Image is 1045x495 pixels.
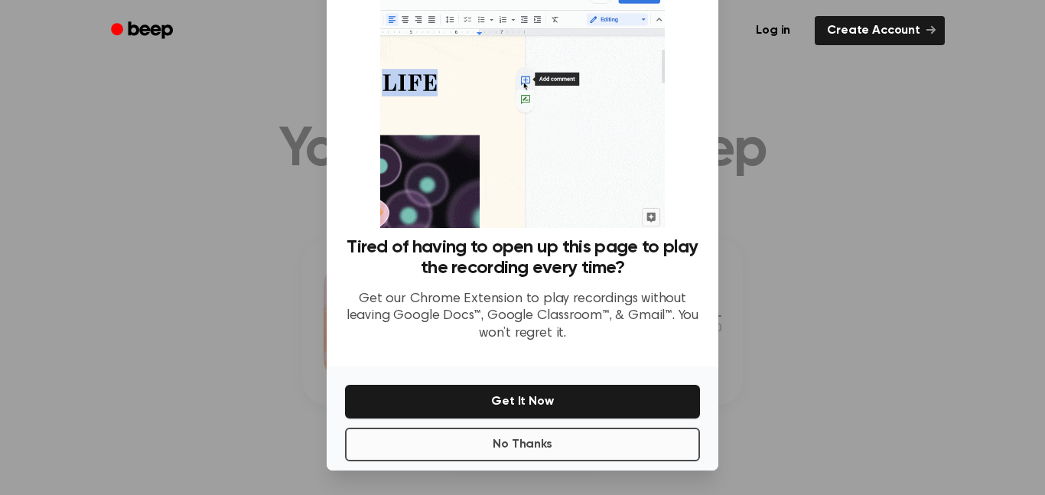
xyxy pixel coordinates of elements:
[100,16,187,46] a: Beep
[741,13,806,48] a: Log in
[345,291,700,343] p: Get our Chrome Extension to play recordings without leaving Google Docs™, Google Classroom™, & Gm...
[815,16,945,45] a: Create Account
[345,385,700,418] button: Get It Now
[345,237,700,278] h3: Tired of having to open up this page to play the recording every time?
[345,428,700,461] button: No Thanks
